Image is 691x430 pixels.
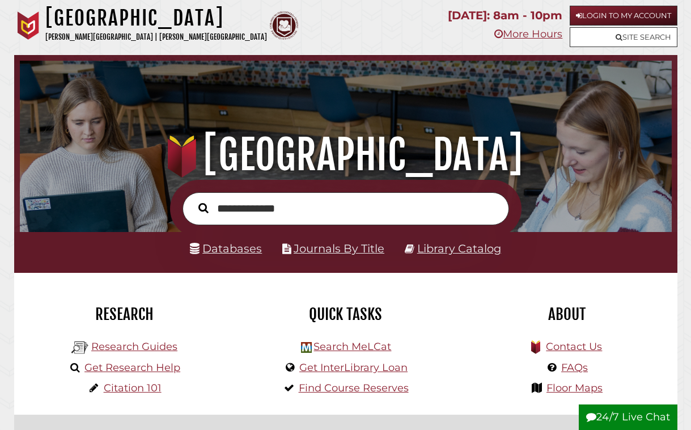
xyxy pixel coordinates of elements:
i: Search [198,203,209,214]
img: Calvin Theological Seminary [270,11,298,40]
h1: [GEOGRAPHIC_DATA] [45,6,267,31]
h2: Quick Tasks [244,305,448,324]
a: Journals By Title [294,242,384,255]
h1: [GEOGRAPHIC_DATA] [30,130,661,180]
a: Get InterLibrary Loan [299,361,408,374]
img: Hekman Library Logo [301,342,312,353]
a: Site Search [570,27,677,47]
a: Databases [190,242,262,255]
h2: Research [23,305,227,324]
a: Citation 101 [104,382,162,394]
img: Hekman Library Logo [71,339,88,356]
img: Calvin University [14,11,43,40]
a: More Hours [494,28,562,40]
a: Research Guides [91,340,177,353]
p: [PERSON_NAME][GEOGRAPHIC_DATA] | [PERSON_NAME][GEOGRAPHIC_DATA] [45,31,267,44]
a: FAQs [561,361,588,374]
h2: About [465,305,669,324]
a: Library Catalog [417,242,501,255]
a: Login to My Account [570,6,677,26]
button: Search [193,200,214,216]
a: Get Research Help [84,361,180,374]
a: Floor Maps [546,382,603,394]
a: Contact Us [546,340,602,353]
a: Find Course Reserves [299,382,409,394]
p: [DATE]: 8am - 10pm [448,6,562,26]
a: Search MeLCat [313,340,391,353]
